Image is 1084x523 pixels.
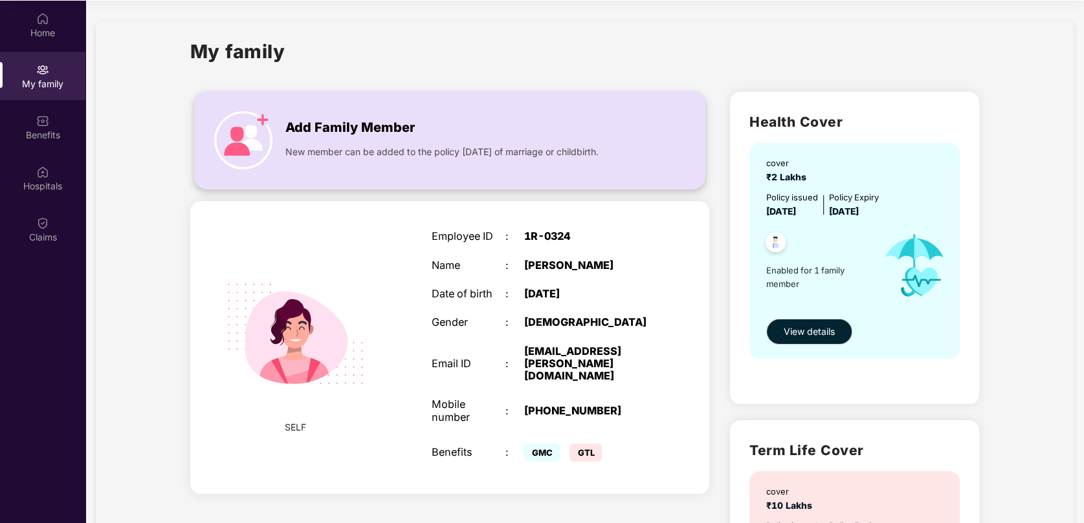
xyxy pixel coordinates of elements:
div: [DATE] [524,288,652,300]
img: icon [214,111,272,169]
span: New member can be added to the policy [DATE] of marriage or childbirth. [285,145,599,159]
img: svg+xml;base64,PHN2ZyBpZD0iQ2xhaW0iIHhtbG5zPSJodHRwOi8vd3d3LnczLm9yZy8yMDAwL3N2ZyIgd2lkdGg9IjIwIi... [36,217,49,229]
div: Policy Expiry [829,191,879,204]
img: svg+xml;base64,PHN2ZyBpZD0iSG9zcGl0YWxzIiB4bWxucz0iaHR0cDovL3d3dy53My5vcmcvMjAwMC9zdmciIHdpZHRoPS... [36,165,49,178]
div: Policy issued [766,191,818,204]
span: Add Family Member [285,118,415,138]
div: Employee ID [432,230,505,242]
div: [DEMOGRAPHIC_DATA] [524,316,652,328]
span: ₹2 Lakhs [766,172,812,182]
div: cover [766,157,812,170]
img: svg+xml;base64,PHN2ZyBpZD0iSG9tZSIgeG1sbnM9Imh0dHA6Ly93d3cudzMub3JnLzIwMDAvc3ZnIiB3aWR0aD0iMjAiIG... [36,12,49,25]
div: : [505,405,524,417]
div: : [505,446,524,458]
div: [PHONE_NUMBER] [524,405,652,417]
div: : [505,288,524,300]
div: Benefits [432,446,505,458]
div: [PERSON_NAME] [524,259,652,272]
span: Enabled for 1 family member [766,264,871,290]
div: : [505,316,524,328]
span: [DATE] [766,206,796,217]
div: Date of birth [432,288,505,300]
div: : [505,230,524,242]
div: Name [432,259,505,272]
div: 1R-0324 [524,230,652,242]
span: View details [784,325,835,339]
div: cover [766,486,817,498]
img: svg+xml;base64,PHN2ZyB4bWxucz0iaHR0cDovL3d3dy53My5vcmcvMjAwMC9zdmciIHdpZHRoPSI0OC45NDMiIGhlaWdodD... [760,228,791,260]
span: GTL [570,443,602,462]
div: [EMAIL_ADDRESS][PERSON_NAME][DOMAIN_NAME] [524,345,652,383]
span: [DATE] [829,206,859,217]
div: Email ID [432,358,505,370]
img: svg+xml;base64,PHN2ZyB4bWxucz0iaHR0cDovL3d3dy53My5vcmcvMjAwMC9zdmciIHdpZHRoPSIyMjQiIGhlaWdodD0iMT... [209,248,382,420]
div: Gender [432,316,505,328]
img: svg+xml;base64,PHN2ZyB3aWR0aD0iMjAiIGhlaWdodD0iMjAiIHZpZXdCb3g9IjAgMCAyMCAyMCIgZmlsbD0ibm9uZSIgeG... [36,63,49,76]
h1: My family [190,37,285,66]
img: svg+xml;base64,PHN2ZyBpZD0iQmVuZWZpdHMiIHhtbG5zPSJodHRwOi8vd3d3LnczLm9yZy8yMDAwL3N2ZyIgd2lkdGg9Ij... [36,114,49,127]
span: ₹10 Lakhs [766,500,817,511]
button: View details [766,319,852,345]
span: GMC [524,443,560,462]
h2: Term Life Cover [749,440,960,461]
span: SELF [285,420,306,434]
img: icon [871,219,958,312]
div: : [505,358,524,370]
div: Mobile number [432,398,505,423]
h2: Health Cover [749,111,960,133]
div: : [505,259,524,272]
